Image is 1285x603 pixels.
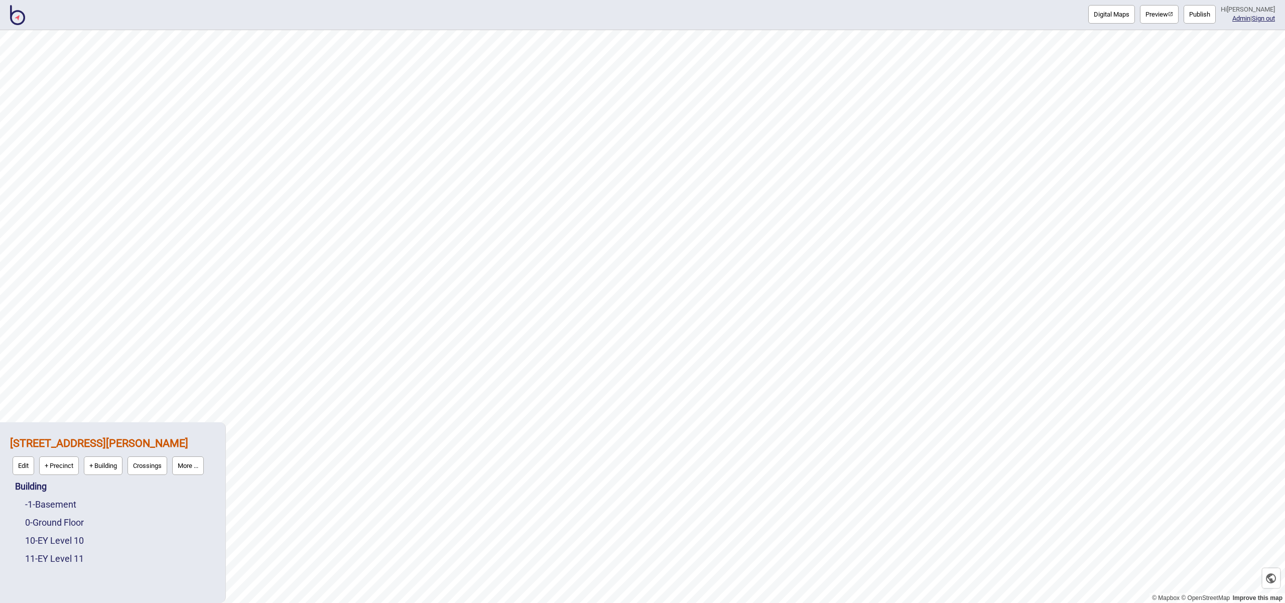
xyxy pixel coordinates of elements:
[1152,594,1180,601] a: Mapbox
[1232,15,1252,22] span: |
[1088,5,1135,24] button: Digital Maps
[25,553,84,564] a: 11-EY Level 11
[170,454,206,477] a: More ...
[15,481,47,492] a: Building
[1140,5,1179,24] a: Previewpreview
[25,532,215,550] div: EY Level 10
[25,514,215,532] div: Ground Floor
[1181,594,1230,601] a: OpenStreetMap
[1221,5,1275,14] div: Hi [PERSON_NAME]
[10,454,37,477] a: Edit
[125,454,170,477] a: Crossings
[39,456,79,475] button: + Precinct
[1232,15,1250,22] a: Admin
[1184,5,1216,24] button: Publish
[127,456,167,475] button: Crossings
[10,432,215,477] div: 121 Marcus Clarke St EY Canberra
[1233,594,1282,601] a: Map feedback
[25,550,215,568] div: EY Level 11
[172,456,204,475] button: More ...
[1252,15,1275,22] button: Sign out
[25,499,76,510] a: -1-Basement
[13,456,34,475] button: Edit
[10,5,25,25] img: BindiMaps CMS
[1168,12,1173,17] img: preview
[25,535,84,546] a: 10-EY Level 10
[25,517,84,528] a: 0-Ground Floor
[25,496,215,514] div: Basement
[1140,5,1179,24] button: Preview
[84,456,122,475] button: + Building
[10,437,188,449] a: [STREET_ADDRESS][PERSON_NAME]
